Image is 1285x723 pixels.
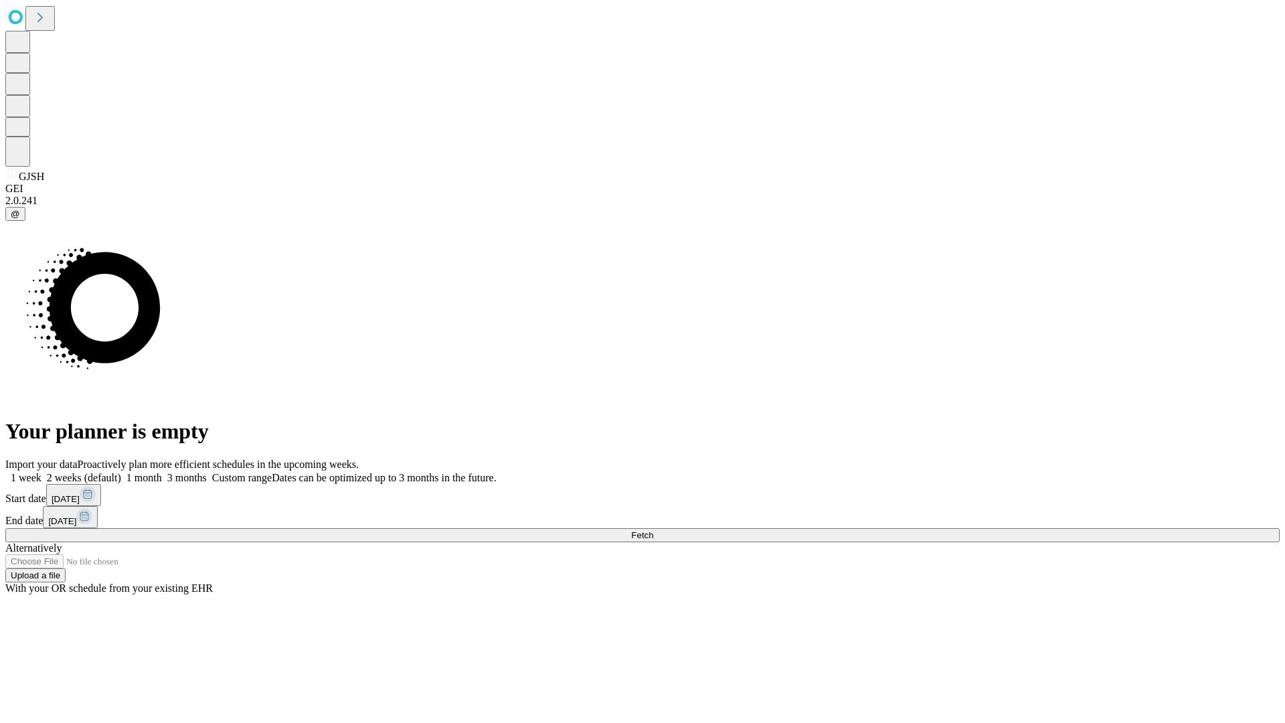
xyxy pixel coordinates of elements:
span: Dates can be optimized up to 3 months in the future. [272,472,496,483]
span: Custom range [212,472,272,483]
span: [DATE] [52,494,80,504]
span: Import your data [5,459,78,470]
span: Fetch [631,530,653,540]
span: @ [11,209,20,219]
span: Proactively plan more efficient schedules in the upcoming weeks. [78,459,359,470]
div: Start date [5,484,1280,506]
div: 2.0.241 [5,195,1280,207]
span: 1 month [126,472,162,483]
span: With your OR schedule from your existing EHR [5,582,213,594]
h1: Your planner is empty [5,419,1280,444]
button: [DATE] [43,506,98,528]
span: 3 months [167,472,207,483]
button: [DATE] [46,484,101,506]
button: @ [5,207,25,221]
button: Upload a file [5,568,66,582]
button: Fetch [5,528,1280,542]
span: 1 week [11,472,41,483]
div: End date [5,506,1280,528]
span: GJSH [19,171,44,182]
span: Alternatively [5,542,62,554]
span: 2 weeks (default) [47,472,121,483]
div: GEI [5,183,1280,195]
span: [DATE] [48,516,76,526]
